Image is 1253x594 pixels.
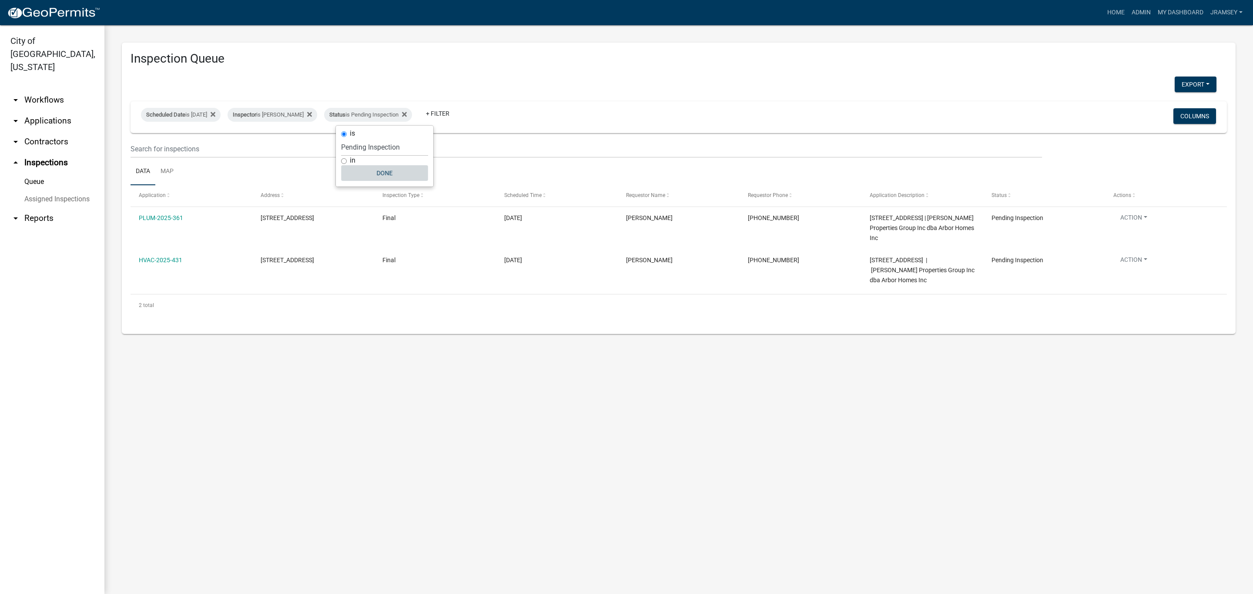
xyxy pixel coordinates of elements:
[10,213,21,224] i: arrow_drop_down
[626,214,673,221] span: TROY
[626,257,673,264] span: TROY
[261,214,314,221] span: 7990 KISMET DRIVE
[10,157,21,168] i: arrow_drop_up
[419,106,456,121] a: + Filter
[131,185,252,206] datatable-header-cell: Application
[1105,185,1227,206] datatable-header-cell: Actions
[618,185,740,206] datatable-header-cell: Requestor Name
[1113,255,1154,268] button: Action
[1154,4,1207,21] a: My Dashboard
[1128,4,1154,21] a: Admin
[1175,77,1216,92] button: Export
[504,192,542,198] span: Scheduled Time
[329,111,345,118] span: Status
[324,108,412,122] div: is Pending Inspection
[382,192,419,198] span: Inspection Type
[131,51,1227,66] h3: Inspection Queue
[155,158,179,186] a: Map
[626,192,665,198] span: Requestor Name
[382,214,395,221] span: Final
[496,185,618,206] datatable-header-cell: Scheduled Time
[341,165,428,181] button: Done
[252,185,374,206] datatable-header-cell: Address
[131,140,1042,158] input: Search for inspections
[261,257,314,264] span: 7990 KISMET DRIVE
[350,157,355,164] label: in
[10,116,21,126] i: arrow_drop_down
[870,214,974,241] span: 7990 KISMET DRIVE 7990 Kismet Dr., Lot 248 | Clayton Properties Group Inc dba Arbor Homes Inc
[10,95,21,105] i: arrow_drop_down
[131,294,1227,316] div: 2 total
[748,214,799,221] span: 502-616-5598
[740,185,861,206] datatable-header-cell: Requestor Phone
[992,214,1043,221] span: Pending Inspection
[1173,108,1216,124] button: Columns
[504,213,610,223] div: [DATE]
[139,214,183,221] a: PLUM-2025-361
[870,192,925,198] span: Application Description
[1113,192,1131,198] span: Actions
[1207,4,1246,21] a: jramsey
[131,158,155,186] a: Data
[374,185,496,206] datatable-header-cell: Inspection Type
[992,192,1007,198] span: Status
[504,255,610,265] div: [DATE]
[228,108,317,122] div: is [PERSON_NAME]
[141,108,221,122] div: is [DATE]
[861,185,983,206] datatable-header-cell: Application Description
[261,192,280,198] span: Address
[992,257,1043,264] span: Pending Inspection
[139,192,166,198] span: Application
[350,130,355,137] label: is
[233,111,256,118] span: Inspector
[870,257,975,284] span: 7990 KISMET DRIVE | Clayton Properties Group Inc dba Arbor Homes Inc
[146,111,185,118] span: Scheduled Date
[1104,4,1128,21] a: Home
[983,185,1105,206] datatable-header-cell: Status
[382,257,395,264] span: Final
[10,137,21,147] i: arrow_drop_down
[139,257,182,264] a: HVAC-2025-431
[748,192,788,198] span: Requestor Phone
[1113,213,1154,226] button: Action
[748,257,799,264] span: 502-616-5598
